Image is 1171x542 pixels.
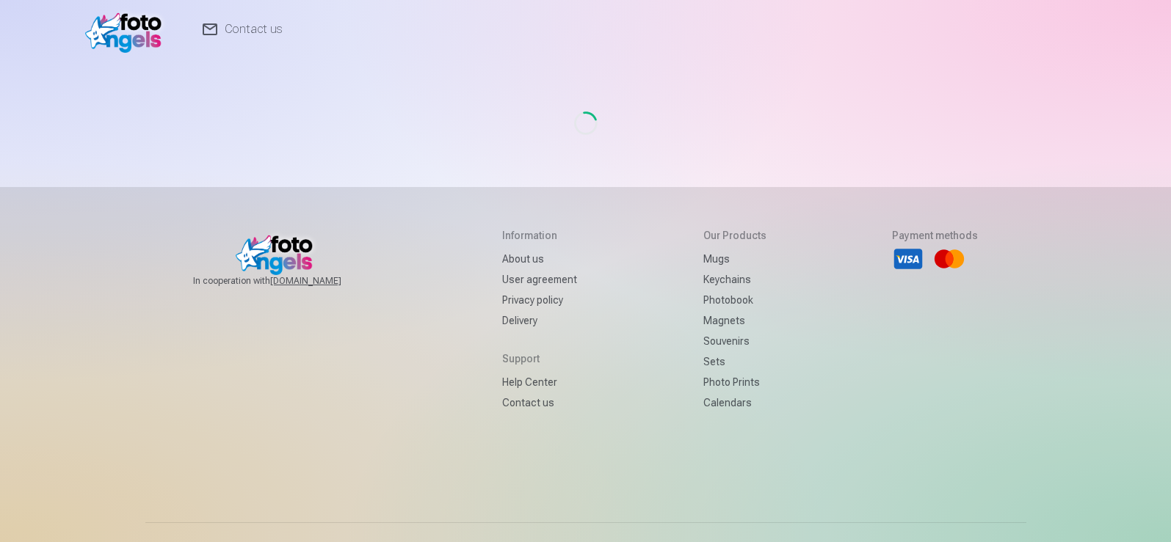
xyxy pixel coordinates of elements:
[933,243,965,275] li: Mastercard
[703,372,766,392] a: Photo prints
[892,243,924,275] li: Visa
[703,228,766,243] h5: Our products
[502,392,577,413] a: Contact us
[502,310,577,331] a: Delivery
[502,228,577,243] h5: Information
[703,310,766,331] a: Magnets
[502,372,577,392] a: Help Center
[703,290,766,310] a: Photobook
[703,392,766,413] a: Calendars
[85,6,170,53] img: /v1
[502,290,577,310] a: Privacy policy
[193,275,377,287] span: In cooperation with
[270,275,377,287] a: [DOMAIN_NAME]
[502,351,577,366] h5: Support
[502,249,577,269] a: About us
[703,249,766,269] a: Mugs
[892,228,978,243] h5: Payment methods
[703,351,766,372] a: Sets
[502,269,577,290] a: User agreement
[703,269,766,290] a: Keychains
[703,331,766,351] a: Souvenirs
